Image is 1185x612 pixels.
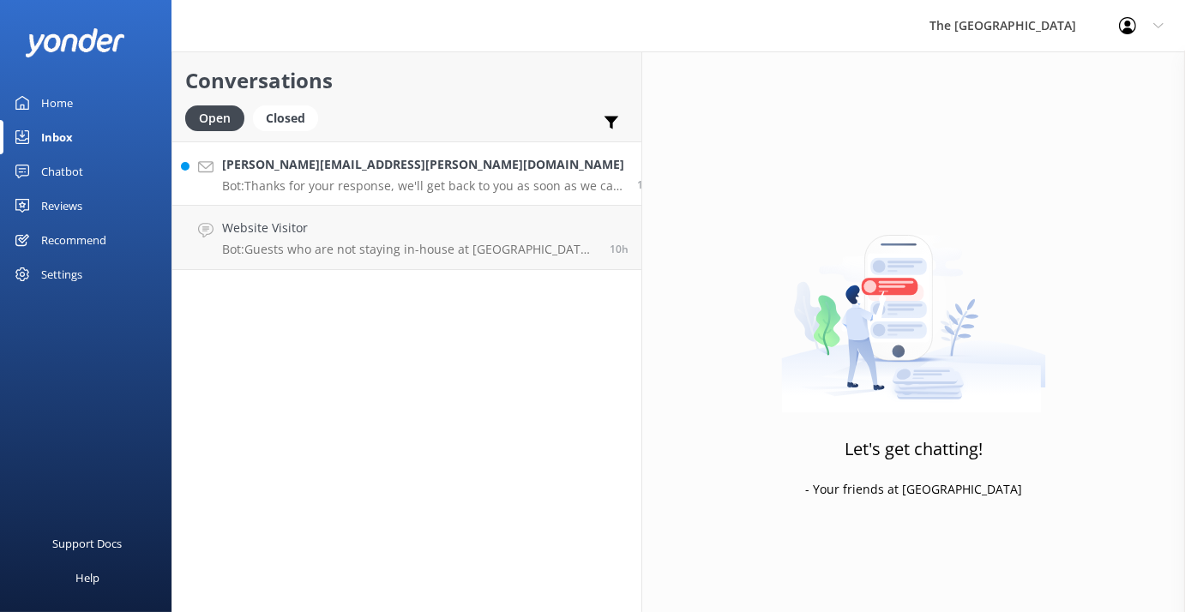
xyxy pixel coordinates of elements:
[781,199,1046,413] img: artwork of a man stealing a conversation from at giant smartphone
[222,242,597,257] p: Bot: Guests who are not staying in-house at [GEOGRAPHIC_DATA] are welcome to dine at [GEOGRAPHIC_...
[185,64,629,97] h2: Conversations
[41,120,73,154] div: Inbox
[222,219,597,237] h4: Website Visitor
[222,178,624,194] p: Bot: Thanks for your response, we'll get back to you as soon as we can during opening hours.
[805,480,1022,499] p: - Your friends at [GEOGRAPHIC_DATA]
[41,86,73,120] div: Home
[222,155,624,174] h4: [PERSON_NAME][EMAIL_ADDRESS][PERSON_NAME][DOMAIN_NAME]
[253,105,318,131] div: Closed
[26,28,124,57] img: yonder-white-logo.png
[41,154,83,189] div: Chatbot
[610,242,629,256] span: 09:37pm 12-Aug-2025 (UTC -10:00) Pacific/Honolulu
[41,223,106,257] div: Recommend
[185,105,244,131] div: Open
[53,526,123,561] div: Support Docs
[185,108,253,127] a: Open
[172,141,641,206] a: [PERSON_NAME][EMAIL_ADDRESS][PERSON_NAME][DOMAIN_NAME]Bot:Thanks for your response, we'll get bac...
[41,189,82,223] div: Reviews
[845,435,983,463] h3: Let's get chatting!
[75,561,99,595] div: Help
[637,177,650,192] span: 06:04am 13-Aug-2025 (UTC -10:00) Pacific/Honolulu
[41,257,82,291] div: Settings
[172,206,641,270] a: Website VisitorBot:Guests who are not staying in-house at [GEOGRAPHIC_DATA] are welcome to dine a...
[253,108,327,127] a: Closed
